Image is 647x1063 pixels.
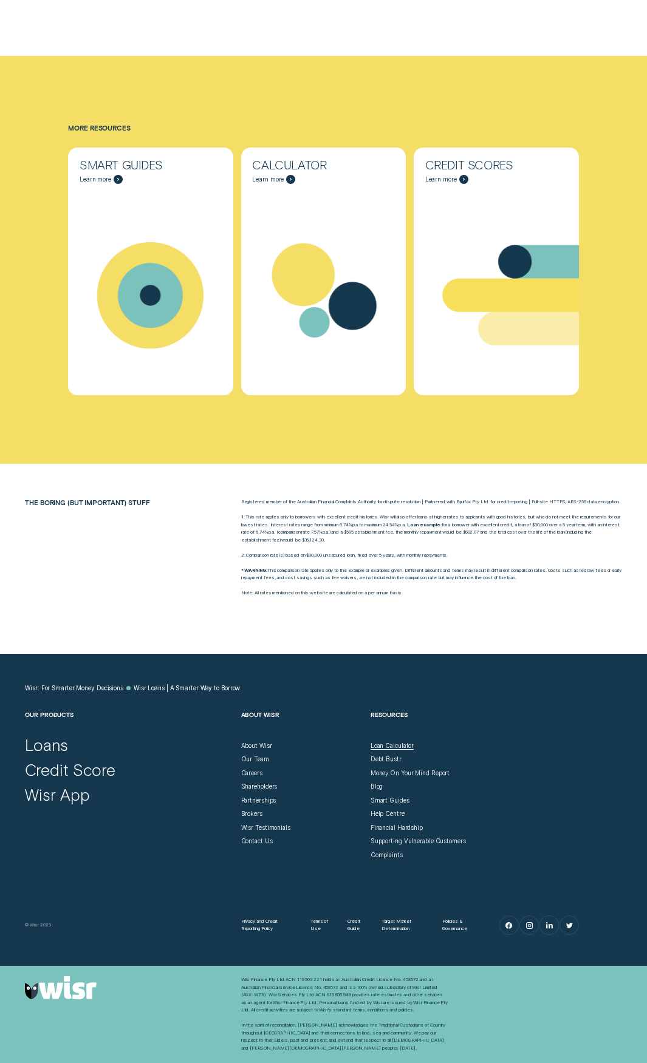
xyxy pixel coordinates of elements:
[241,589,622,597] p: Note: All rates mentioned on this website are calculated on a per annum basis.
[276,529,278,535] span: (
[371,769,450,777] a: Money On Your Mind Report
[382,918,429,933] a: Target Market Determination
[241,552,622,560] p: 2: Comparison rate s based on $30,000 unsecured loan, fixed over 5 years, with monthly repayments.
[371,796,409,804] a: Smart Guides
[241,783,278,790] a: Shareholders
[407,522,442,528] strong: Loan example:
[565,529,567,535] span: (
[371,711,493,742] h2: Resources
[241,810,262,818] a: Brokers
[520,916,538,934] a: Instagram
[80,159,222,171] div: Smart Guides
[241,568,267,573] strong: * WARNING:
[241,498,622,506] p: Registered member of the Australian Financial Complaints Authority for dispute resolution | Partn...
[21,922,237,929] div: © Wisr 2025
[329,529,331,535] span: )
[21,498,194,506] h2: The boring (but important) stuff
[241,567,622,582] p: This comparison rate applies only to the example or examples given. Different amounts and terms m...
[241,976,450,1052] div: Wisr Finance Pty Ltd ACN 119 503 221 holds an Australian Credit Licence No. 458572 and an Austral...
[371,755,402,763] a: Debt Bustr
[352,522,360,528] span: Per Annum
[279,537,281,543] span: )
[310,918,334,933] a: Terms of Use
[399,522,406,528] span: Per Annum
[323,529,330,535] span: p.a.
[371,810,405,818] a: Help Centre
[425,175,457,183] span: Learn more
[252,175,284,183] span: Learn more
[25,785,90,805] a: Wisr App
[371,837,466,845] a: Supporting Vulnerable Customers
[134,684,240,692] a: Wisr Loans | A Smarter Way to Borrow
[241,755,269,763] a: Our Team
[68,124,578,132] h4: More Resources
[500,916,518,934] a: Facebook
[323,529,330,535] span: Per Annum
[25,976,97,999] img: Wisr
[25,711,233,742] h2: Our Products
[278,552,280,558] span: (
[241,918,297,933] a: Privacy and Credit Reporting Policy
[25,684,123,692] a: Wisr: For Smarter Money Decisions
[241,824,290,832] a: Wisr Testimonials
[241,711,363,742] h2: About Wisr
[352,522,360,528] span: p.a.
[241,742,272,750] a: About Wisr
[241,148,406,395] a: Calculator - Learn more
[269,529,276,535] span: Per Annum
[80,175,111,183] span: Learn more
[371,851,403,859] a: Complaints
[283,552,285,558] span: )
[399,522,406,528] span: p.a.
[252,159,394,171] div: Calculator
[560,916,578,934] a: Twitter
[25,735,68,755] a: Loans
[241,769,262,777] a: Careers
[425,159,567,171] div: Credit Scores
[347,918,368,933] a: Credit Guide
[540,916,558,934] a: LinkedIn
[241,514,622,544] p: 1: This rate applies only to borrowers with excellent credit histories. Wisr will also offer loan...
[414,148,579,395] a: Credit Scores - Learn more
[269,529,276,535] span: p.a.
[371,824,423,832] a: Financial Hardship
[241,796,276,804] a: Partnerships
[25,760,115,780] a: Credit Score
[241,837,273,845] a: Contact Us
[371,742,414,750] a: Loan Calculator
[68,148,233,395] a: Smart Guides - Learn more
[371,783,383,790] a: Blog
[442,918,479,933] a: Policies & Governance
